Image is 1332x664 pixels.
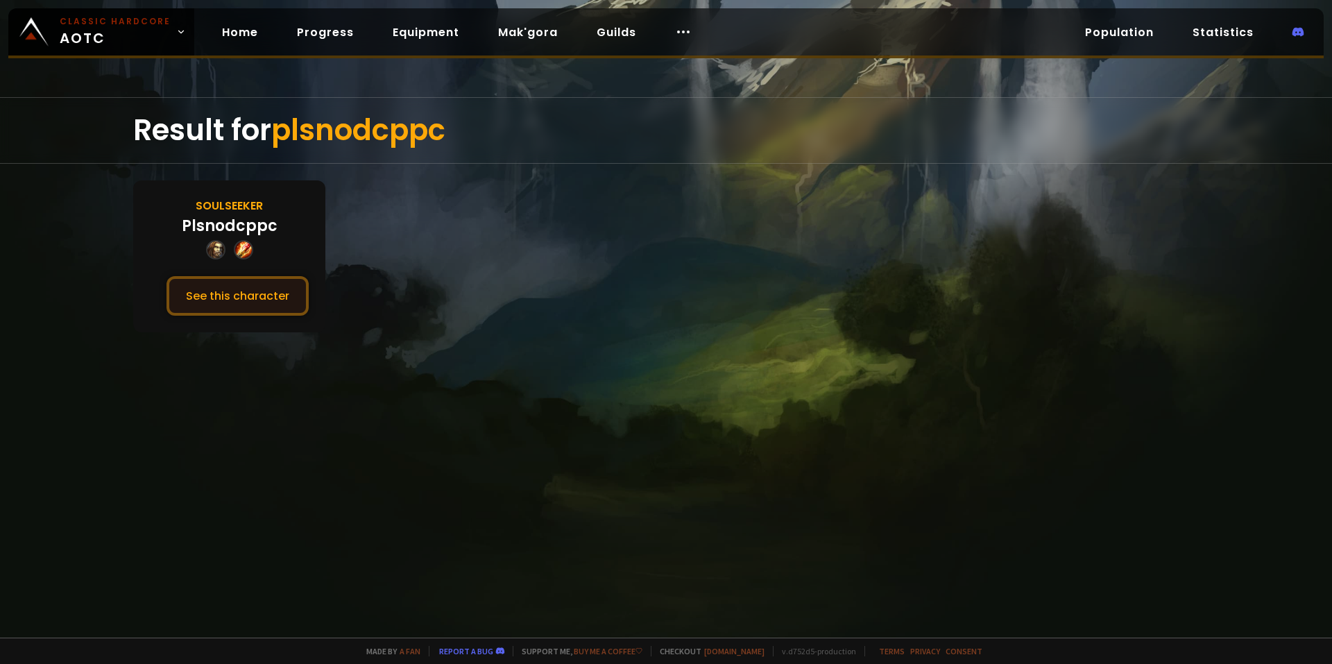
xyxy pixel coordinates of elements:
[166,276,309,316] button: See this character
[773,646,856,656] span: v. d752d5 - production
[879,646,905,656] a: Terms
[1181,18,1265,46] a: Statistics
[439,646,493,656] a: Report a bug
[271,110,445,151] span: plsnodcppc
[513,646,642,656] span: Support me,
[60,15,171,28] small: Classic Hardcore
[358,646,420,656] span: Made by
[60,15,171,49] span: AOTC
[586,18,647,46] a: Guilds
[651,646,765,656] span: Checkout
[1074,18,1165,46] a: Population
[182,214,277,237] div: Plsnodcppc
[400,646,420,656] a: a fan
[211,18,269,46] a: Home
[133,98,1199,163] div: Result for
[487,18,569,46] a: Mak'gora
[286,18,365,46] a: Progress
[574,646,642,656] a: Buy me a coffee
[196,197,263,214] div: Soulseeker
[8,8,194,56] a: Classic HardcoreAOTC
[910,646,940,656] a: Privacy
[704,646,765,656] a: [DOMAIN_NAME]
[946,646,982,656] a: Consent
[382,18,470,46] a: Equipment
